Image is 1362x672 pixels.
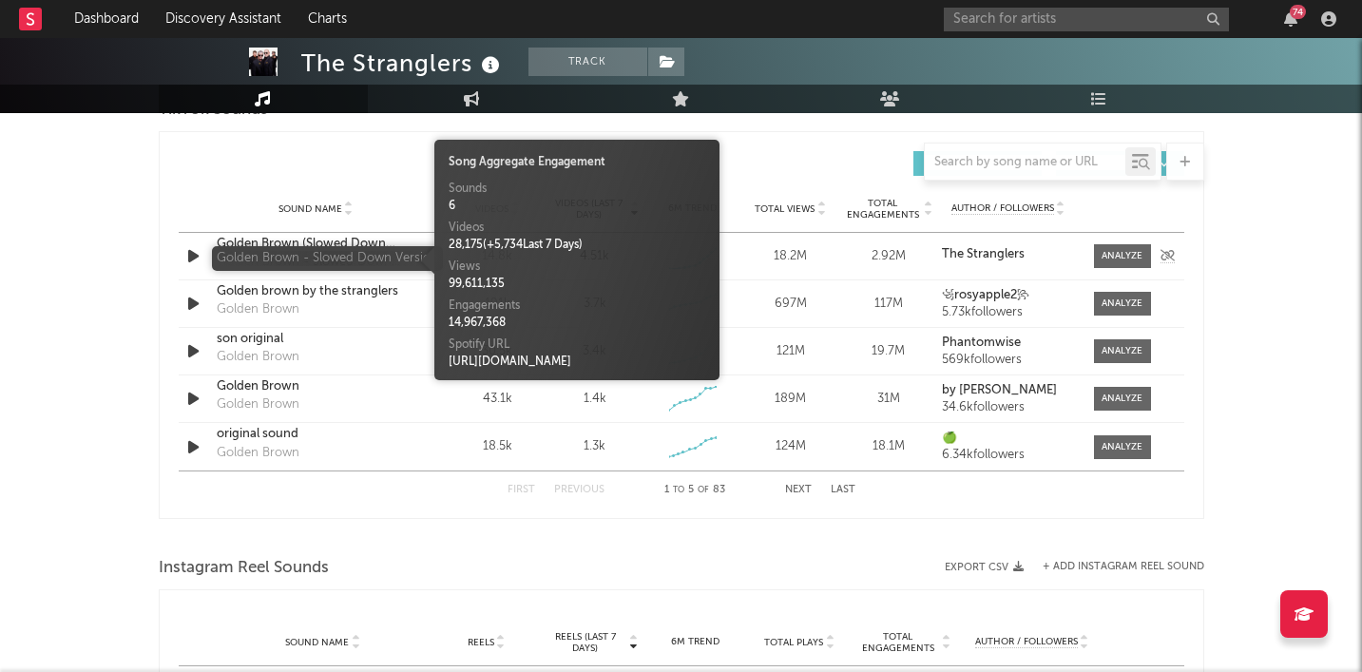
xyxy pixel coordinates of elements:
div: Golden Brown [217,395,299,414]
a: original sound [217,425,415,444]
span: Total Engagements [844,198,921,221]
div: 31M [844,390,932,409]
button: Previous [554,485,604,495]
a: The Stranglers [942,248,1074,261]
div: 1.4k [584,390,606,409]
a: [URL][DOMAIN_NAME] [449,356,571,368]
strong: by [PERSON_NAME] [942,384,1057,396]
div: Golden Brown [217,444,299,463]
button: First [508,485,535,495]
strong: ꧁rosyapple2꧂ [942,289,1029,301]
a: Phantomwise [942,336,1074,350]
div: 18.5k [453,437,542,456]
div: 99,611,135 [449,276,705,293]
span: Reels (last 7 days) [544,631,627,654]
div: The Stranglers [301,48,505,79]
div: 121M [746,342,834,361]
div: 18.2M [746,247,834,266]
span: Total Views [755,203,815,215]
div: Golden Brown - Slowed Down Version [217,253,415,272]
button: 74 [1284,11,1297,27]
div: 18.1M [844,437,932,456]
button: + Add Instagram Reel Sound [1043,562,1204,572]
div: 6M Trend [648,635,743,649]
button: Track [528,48,647,76]
div: 2.92M [844,247,932,266]
span: Sound Name [285,637,349,648]
div: Golden Brown [217,300,299,319]
a: 🍏 [942,432,1074,445]
span: Reels [468,637,494,648]
div: 1.3k [584,437,605,456]
div: 28,175 ( + 5,734 Last 7 Days) [449,237,705,254]
span: Author / Followers [975,636,1078,648]
div: 19.7M [844,342,932,361]
a: by [PERSON_NAME] [942,384,1074,397]
span: Instagram Reel Sounds [159,557,329,580]
div: 43.1k [453,390,542,409]
div: Videos [449,220,705,237]
div: 74 [1290,5,1306,19]
div: 117M [844,295,932,314]
div: 6.34k followers [942,449,1074,462]
div: 6 [449,198,705,215]
div: 189M [746,390,834,409]
div: Golden Brown [217,348,299,367]
div: 5.73k followers [942,306,1074,319]
a: Golden Brown [217,377,415,396]
button: Last [831,485,855,495]
button: Export CSV [945,562,1024,573]
a: Golden Brown (Slowed Down Version) [217,235,415,254]
div: 34.6k followers [942,401,1074,414]
div: + Add Instagram Reel Sound [1024,562,1204,572]
button: Next [785,485,812,495]
a: Golden brown by the stranglers [217,282,415,301]
a: ꧁rosyapple2꧂ [942,289,1074,302]
span: Total Engagements [856,631,940,654]
span: Sound Name [278,203,342,215]
span: Total Plays [764,637,823,648]
div: Sounds [449,181,705,198]
input: Search for artists [944,8,1229,31]
div: 14,967,368 [449,315,705,332]
input: Search by song name or URL [925,155,1125,170]
div: Song Aggregate Engagement [449,154,705,171]
strong: Phantomwise [942,336,1021,349]
span: to [673,486,684,494]
span: Author / Followers [951,202,1054,215]
div: 124M [746,437,834,456]
div: Engagements [449,298,705,315]
div: 1 5 83 [643,479,747,502]
div: Views [449,259,705,276]
div: 569k followers [942,354,1074,367]
strong: The Stranglers [942,248,1025,260]
strong: 🍏 [942,432,957,444]
div: Spotify URL [449,336,705,354]
div: 697M [746,295,834,314]
span: of [698,486,709,494]
a: son original [217,330,415,349]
